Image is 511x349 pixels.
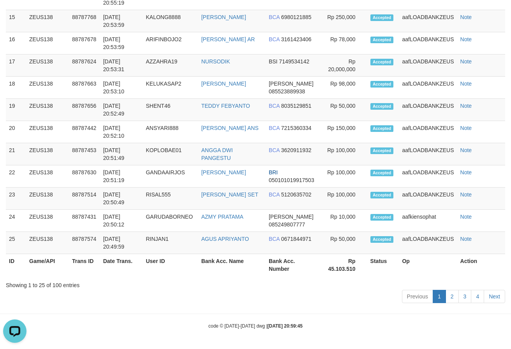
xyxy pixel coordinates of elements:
td: aafLOADBANKZEUS [399,54,457,77]
td: [DATE] 20:49:59 [100,232,143,254]
td: [DATE] 20:51:49 [100,143,143,165]
td: aafkiensophat [399,210,457,232]
td: ZEUS138 [26,143,69,165]
a: Previous [402,290,433,303]
td: 19 [6,99,26,121]
td: 17 [6,54,26,77]
td: 88787678 [69,32,100,54]
span: Copy 7149534142 to clipboard [279,58,309,65]
span: Copy 7215360334 to clipboard [281,125,312,131]
span: BCA [269,103,280,109]
span: Accepted [370,37,394,43]
span: Accepted [370,147,394,154]
td: 88787431 [69,210,100,232]
th: User ID [143,254,198,276]
strong: [DATE] 20:59:45 [268,323,303,329]
td: 25 [6,232,26,254]
span: Copy 8035129851 to clipboard [281,103,312,109]
td: Rp 250,000 [319,10,367,32]
a: AGUS APRIYANTO [201,236,249,242]
a: Note [460,14,472,20]
span: BCA [269,236,280,242]
th: Date Trans. [100,254,143,276]
span: BCA [269,14,280,20]
span: BCA [269,125,280,131]
td: [DATE] 20:53:31 [100,54,143,77]
span: Accepted [370,81,394,88]
a: 4 [471,290,484,303]
span: Copy 050101019917503 to clipboard [269,177,314,183]
td: aafLOADBANKZEUS [399,232,457,254]
a: Note [460,81,472,87]
a: [PERSON_NAME] [201,169,246,175]
td: 16 [6,32,26,54]
td: [DATE] 20:53:10 [100,77,143,99]
a: 1 [433,290,446,303]
td: ZEUS138 [26,188,69,210]
td: aafLOADBANKZEUS [399,77,457,99]
span: Copy 6980121885 to clipboard [281,14,312,20]
span: BCA [269,191,280,198]
span: BCA [269,36,280,42]
td: ZEUS138 [26,210,69,232]
td: aafLOADBANKZEUS [399,121,457,143]
td: Rp 100,000 [319,188,367,210]
td: aafLOADBANKZEUS [399,99,457,121]
td: AZZAHRA19 [143,54,198,77]
th: Bank Acc. Number [266,254,319,276]
td: RISAL555 [143,188,198,210]
span: Accepted [370,103,394,110]
a: Note [460,214,472,220]
td: Rp 20,000,000 [319,54,367,77]
a: 3 [458,290,472,303]
td: ANSYARI888 [143,121,198,143]
td: 88787768 [69,10,100,32]
td: ZEUS138 [26,232,69,254]
a: [PERSON_NAME] [201,14,246,20]
td: ZEUS138 [26,54,69,77]
td: KALONG8888 [143,10,198,32]
a: NURSODIK [201,58,230,65]
td: aafLOADBANKZEUS [399,165,457,188]
button: Open LiveChat chat widget [3,3,26,26]
a: Note [460,236,472,242]
th: Action [457,254,505,276]
td: aafLOADBANKZEUS [399,32,457,54]
a: Note [460,125,472,131]
th: Bank Acc. Name [198,254,266,276]
span: Copy 3620911932 to clipboard [281,147,312,153]
a: Note [460,103,472,109]
td: 88787656 [69,99,100,121]
a: AZMY PRATAMA [201,214,243,220]
td: ZEUS138 [26,99,69,121]
td: 18 [6,77,26,99]
th: Trans ID [69,254,100,276]
td: Rp 100,000 [319,165,367,188]
a: Note [460,169,472,175]
td: ZEUS138 [26,77,69,99]
div: Showing 1 to 25 of 100 entries [6,278,505,289]
td: KOPLOBAE01 [143,143,198,165]
td: Rp 50,000 [319,232,367,254]
a: ANGGA DWI PANGESTU [201,147,233,161]
td: ZEUS138 [26,32,69,54]
td: [DATE] 20:53:59 [100,32,143,54]
td: aafLOADBANKZEUS [399,188,457,210]
span: Copy 5120635702 to clipboard [281,191,312,198]
td: Rp 98,000 [319,77,367,99]
td: Rp 150,000 [319,121,367,143]
td: ARIFINBOJO2 [143,32,198,54]
a: [PERSON_NAME] AR [201,36,255,42]
td: 21 [6,143,26,165]
td: [DATE] 20:53:59 [100,10,143,32]
a: [PERSON_NAME] SET [201,191,258,198]
th: Op [399,254,457,276]
td: 23 [6,188,26,210]
th: ID [6,254,26,276]
td: [DATE] 20:51:19 [100,165,143,188]
span: Accepted [370,192,394,198]
span: Accepted [370,236,394,243]
td: Rp 78,000 [319,32,367,54]
span: Copy 085249807777 to clipboard [269,221,305,228]
td: [DATE] 20:52:10 [100,121,143,143]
